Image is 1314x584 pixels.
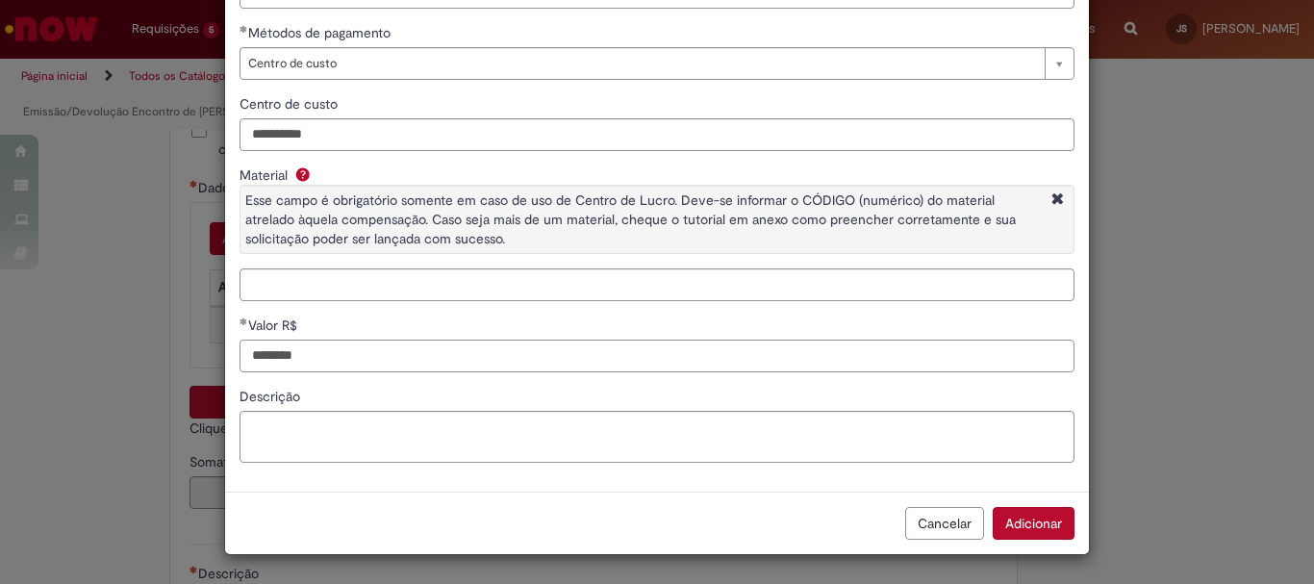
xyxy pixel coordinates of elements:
span: Centro de custo [240,95,341,113]
span: Obrigatório Preenchido [240,317,248,325]
span: Centro de custo [248,48,1035,79]
input: Material [240,268,1074,301]
span: Ajuda para Material [291,166,315,182]
span: Esse campo é obrigatório somente em caso de uso de Centro de Lucro. Deve-se informar o CÓDIGO (nu... [245,191,1016,247]
span: Descrição [240,388,304,405]
input: Valor R$ [240,340,1074,372]
span: Material [240,166,291,184]
button: Cancelar [905,507,984,540]
button: Adicionar [993,507,1074,540]
input: Centro de custo [240,118,1074,151]
span: Valor R$ [248,317,301,334]
span: Métodos de pagamento [248,24,394,41]
i: Fechar More information Por question_material [1047,190,1069,211]
span: Obrigatório Preenchido [240,25,248,33]
textarea: Descrição [240,411,1074,463]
